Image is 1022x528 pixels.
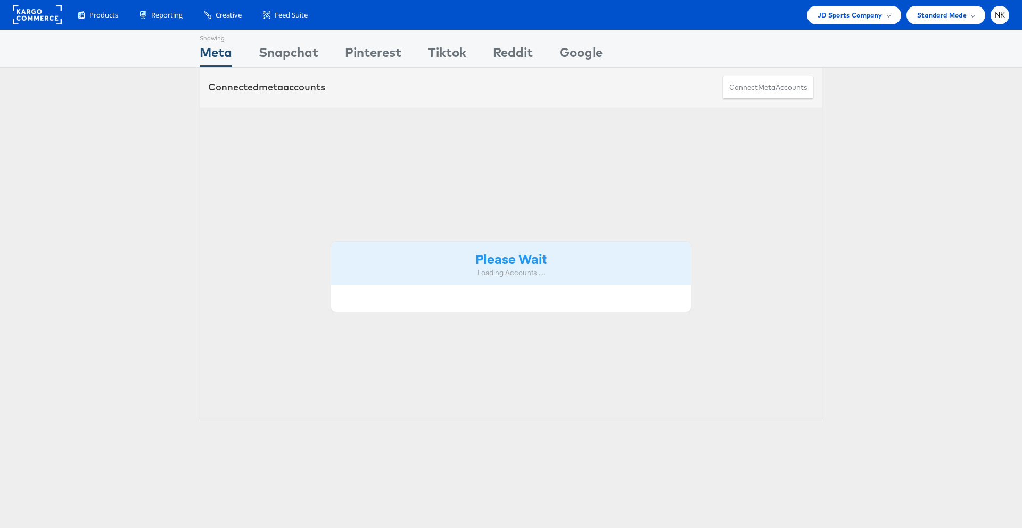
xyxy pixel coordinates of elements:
[818,10,883,21] span: JD Sports Company
[475,250,547,267] strong: Please Wait
[275,10,308,20] span: Feed Suite
[200,43,232,67] div: Meta
[559,43,603,67] div: Google
[758,82,776,93] span: meta
[208,80,325,94] div: Connected accounts
[259,43,318,67] div: Snapchat
[995,12,1005,19] span: NK
[722,76,814,100] button: ConnectmetaAccounts
[345,43,401,67] div: Pinterest
[200,30,232,43] div: Showing
[339,268,683,278] div: Loading Accounts ....
[917,10,967,21] span: Standard Mode
[89,10,118,20] span: Products
[151,10,183,20] span: Reporting
[428,43,466,67] div: Tiktok
[493,43,533,67] div: Reddit
[259,81,283,93] span: meta
[216,10,242,20] span: Creative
